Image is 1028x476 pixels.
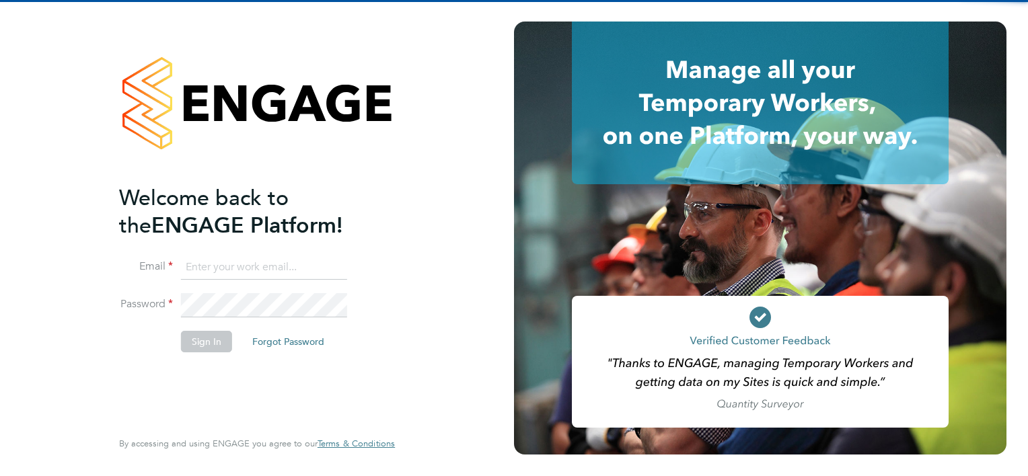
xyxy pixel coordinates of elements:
[119,297,173,311] label: Password
[119,438,395,449] span: By accessing and using ENGAGE you agree to our
[119,260,173,274] label: Email
[119,185,289,239] span: Welcome back to the
[318,438,395,449] span: Terms & Conditions
[318,438,395,449] a: Terms & Conditions
[119,184,381,239] h2: ENGAGE Platform!
[181,255,347,280] input: Enter your work email...
[242,331,335,352] button: Forgot Password
[181,331,232,352] button: Sign In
